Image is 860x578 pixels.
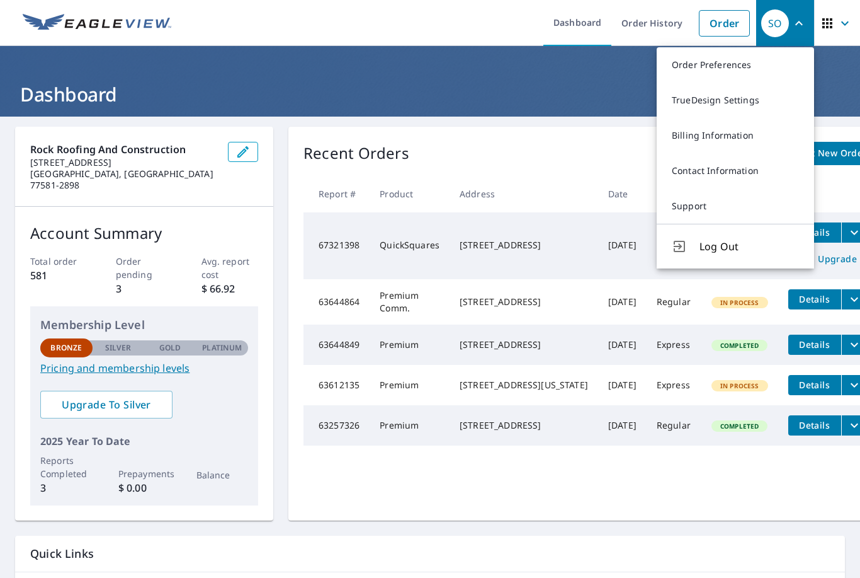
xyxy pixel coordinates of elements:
[303,142,409,165] p: Recent Orders
[370,405,450,446] td: Premium
[201,281,259,296] p: $ 66.92
[30,268,88,283] p: 581
[598,279,647,325] td: [DATE]
[713,422,766,431] span: Completed
[598,405,647,446] td: [DATE]
[657,83,814,118] a: TrueDesign Settings
[796,338,834,350] span: Details
[598,212,647,279] td: [DATE]
[647,405,701,446] td: Regular
[50,342,82,354] p: Bronze
[370,279,450,325] td: Premium Comm.
[202,342,242,354] p: Platinum
[713,298,767,307] span: In Process
[598,175,647,212] th: Date
[657,118,814,153] a: Billing Information
[788,223,841,243] button: detailsBtn-67321398
[796,226,834,238] span: Details
[657,47,814,83] a: Order Preferences
[657,224,814,269] button: Log Out
[40,434,248,449] p: 2025 Year To Date
[30,222,258,245] p: Account Summary
[30,546,830,562] p: Quick Links
[788,335,841,355] button: detailsBtn-63644849
[370,325,450,365] td: Premium
[303,325,370,365] td: 63644849
[460,296,588,308] div: [STREET_ADDRESS]
[460,338,588,351] div: [STREET_ADDRESS]
[40,361,248,376] a: Pricing and membership levels
[647,212,701,279] td: Quick
[40,391,173,419] a: Upgrade To Silver
[598,325,647,365] td: [DATE]
[460,379,588,391] div: [STREET_ADDRESS][US_STATE]
[598,365,647,405] td: [DATE]
[788,289,841,309] button: detailsBtn-63644864
[713,341,766,350] span: Completed
[303,365,370,405] td: 63612135
[460,239,588,251] div: [STREET_ADDRESS]
[370,212,450,279] td: QuickSquares
[370,365,450,405] td: Premium
[699,239,799,254] span: Log Out
[796,379,834,391] span: Details
[761,9,789,37] div: SO
[50,398,162,412] span: Upgrade To Silver
[796,419,834,431] span: Details
[40,454,93,480] p: Reports Completed
[647,325,701,365] td: Express
[196,468,249,482] p: Balance
[370,175,450,212] th: Product
[657,153,814,188] a: Contact Information
[30,142,218,157] p: Rock Roofing and Construction
[30,168,218,191] p: [GEOGRAPHIC_DATA], [GEOGRAPHIC_DATA] 77581-2898
[713,381,767,390] span: In Process
[788,415,841,436] button: detailsBtn-63257326
[30,157,218,168] p: [STREET_ADDRESS]
[460,419,588,432] div: [STREET_ADDRESS]
[796,293,834,305] span: Details
[30,255,88,268] p: Total order
[40,480,93,495] p: 3
[116,255,173,281] p: Order pending
[159,342,181,354] p: Gold
[303,212,370,279] td: 67321398
[303,405,370,446] td: 63257326
[201,255,259,281] p: Avg. report cost
[647,175,701,212] th: Delivery
[657,188,814,224] a: Support
[303,279,370,325] td: 63644864
[118,480,171,495] p: $ 0.00
[105,342,132,354] p: Silver
[788,375,841,395] button: detailsBtn-63612135
[647,365,701,405] td: Express
[796,251,859,267] span: Upgrade
[23,14,171,33] img: EV Logo
[15,81,845,107] h1: Dashboard
[116,281,173,296] p: 3
[450,175,598,212] th: Address
[118,467,171,480] p: Prepayments
[647,279,701,325] td: Regular
[699,10,750,37] a: Order
[40,316,248,333] p: Membership Level
[303,175,370,212] th: Report #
